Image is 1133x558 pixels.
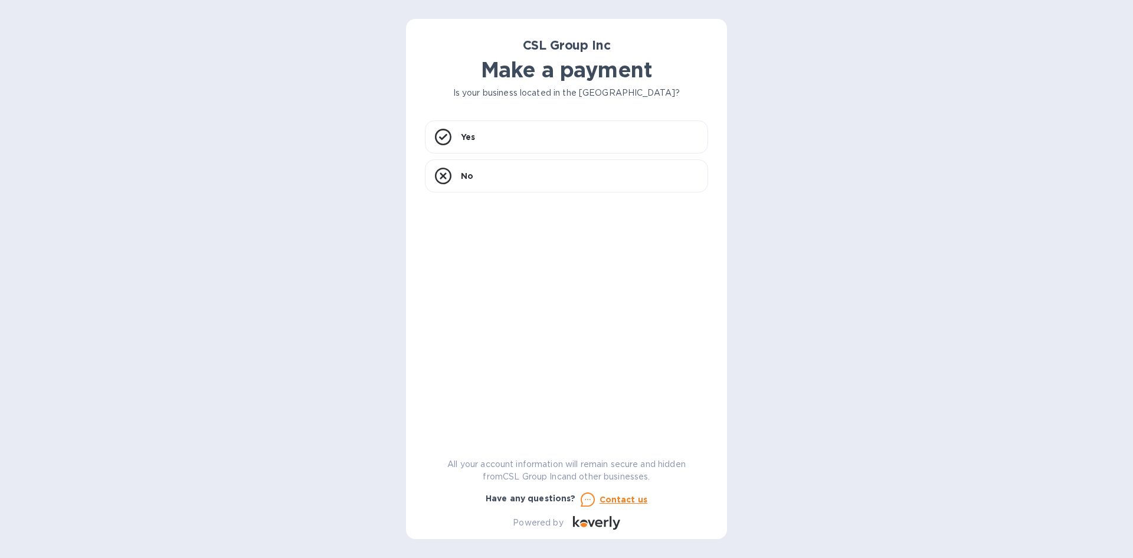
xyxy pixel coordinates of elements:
[600,495,648,504] u: Contact us
[486,494,576,503] b: Have any questions?
[425,87,708,99] p: Is your business located in the [GEOGRAPHIC_DATA]?
[461,170,473,182] p: No
[425,57,708,82] h1: Make a payment
[523,38,611,53] b: CSL Group Inc
[513,517,563,529] p: Powered by
[425,458,708,483] p: All your account information will remain secure and hidden from CSL Group Inc and other businesses.
[461,131,475,143] p: Yes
